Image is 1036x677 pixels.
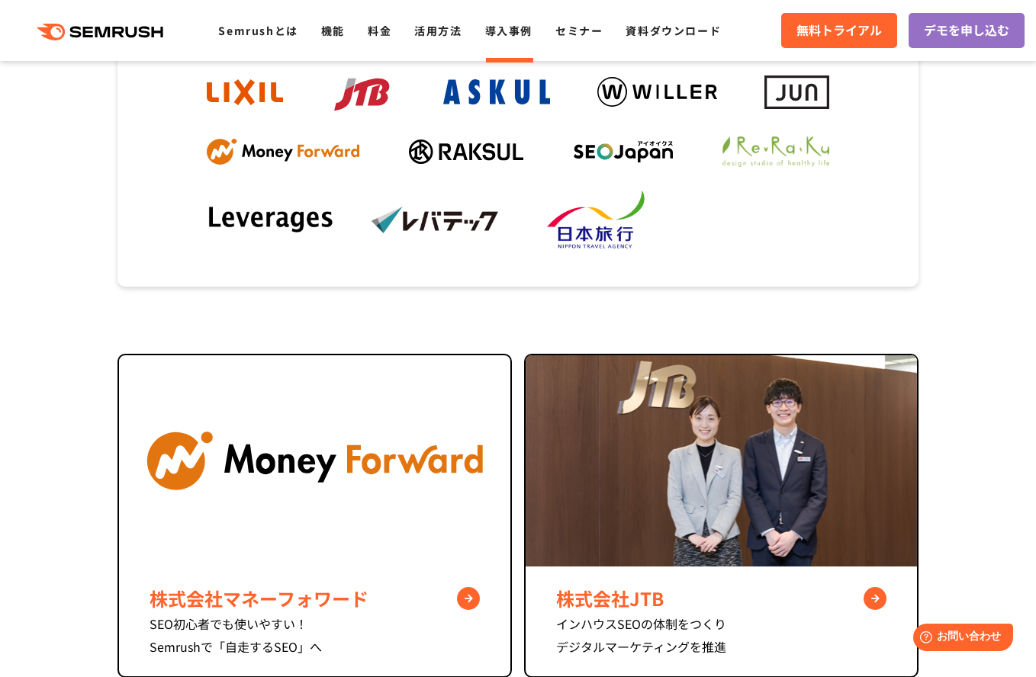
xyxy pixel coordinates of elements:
a: セミナー [555,23,603,38]
img: jtb [330,71,395,114]
img: leverages [207,205,336,236]
a: デモを申し込む [909,13,1025,48]
img: mf [207,139,359,165]
img: component [119,355,510,566]
a: 活用方法 [414,23,462,38]
img: dummy [700,204,829,236]
img: lixil [207,79,283,105]
span: デモを申し込む [924,21,1009,40]
img: jun [764,75,829,108]
img: ReRaKu [722,136,829,167]
img: askul [443,79,550,104]
a: Semrushとは [218,23,298,38]
div: SEO初心者でも使いやすい！ Semrushで「自走するSEO」へ [150,612,480,658]
a: 無料トライアル [781,13,897,48]
img: nta [536,190,665,251]
a: 資料ダウンロード [626,23,721,38]
iframe: Help widget launcher [900,618,1019,660]
div: 株式会社JTB [556,585,886,612]
img: raksul [409,140,523,164]
img: levtech [371,206,500,234]
a: 料金 [368,23,391,38]
a: 導入事例 [485,23,532,38]
img: JTB [526,355,917,566]
span: 無料トライアル [796,21,882,40]
img: seojapan [574,141,673,162]
img: willer [597,77,717,107]
a: 機能 [321,23,345,38]
div: インハウスSEOの体制をつくり デジタルマーケティングを推進 [556,612,886,658]
div: 株式会社マネーフォワード [150,585,480,612]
